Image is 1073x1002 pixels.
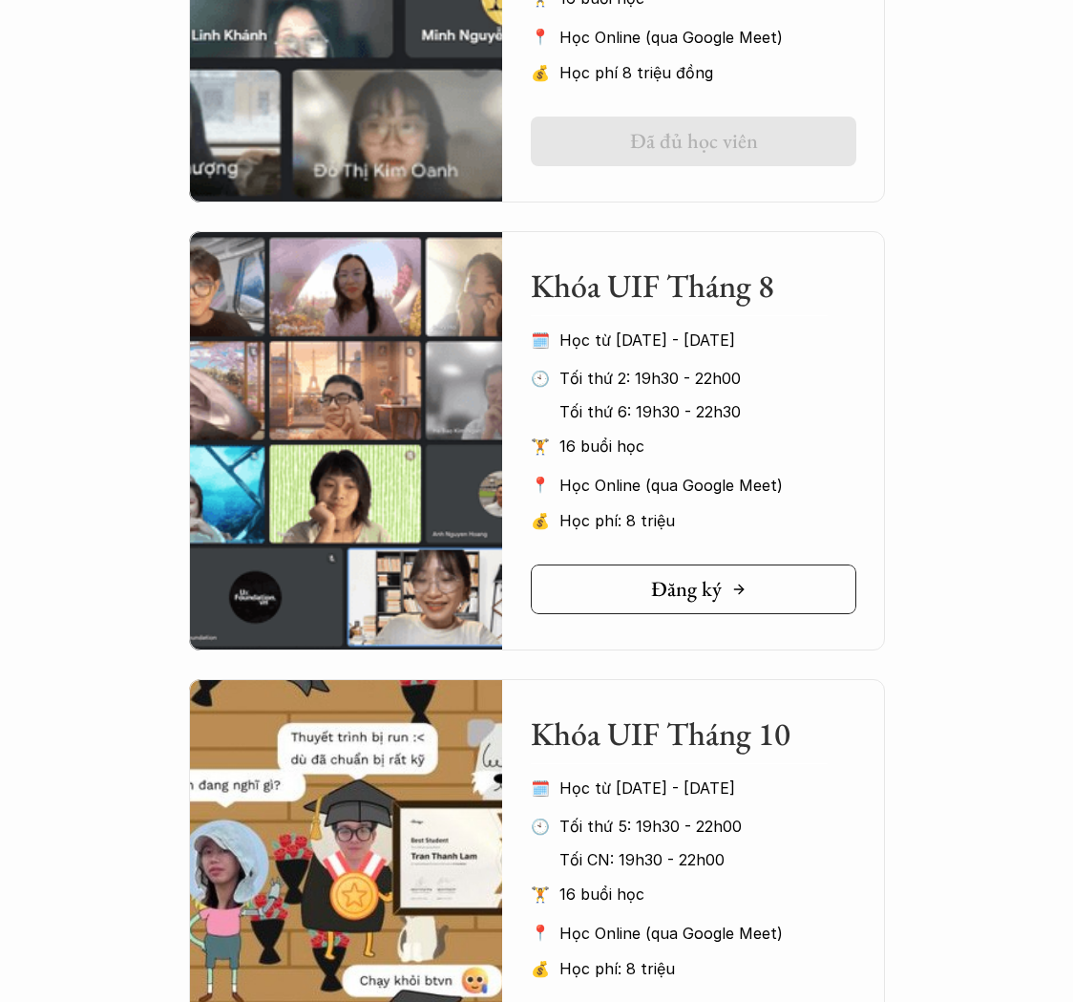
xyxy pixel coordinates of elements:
p: Tối thứ 6: 19h30 - 22h30 [559,397,826,426]
p: 🕙 [531,364,550,393]
p: 🗓️ [531,326,550,354]
p: Học Online (qua Google Meet) [559,919,828,948]
h5: Đã đủ học viên [630,129,758,154]
p: 16 buổi học [559,880,828,908]
p: 🗓️ [531,774,550,802]
h2: Khóa UIF Tháng 8 [531,266,828,306]
p: 📍 [531,924,550,942]
p: Học từ [DATE] - [DATE] [559,326,828,354]
h2: Khóa UIF Tháng 10 [531,714,828,754]
p: Học phí 8 triệu đồng [559,58,828,87]
p: 📍 [531,476,550,494]
p: Học Online (qua Google Meet) [559,23,828,52]
p: 🏋️ [531,880,550,908]
p: Học từ [DATE] - [DATE] [559,774,828,802]
p: 16 buổi học [559,432,828,460]
p: 🏋️ [531,432,550,460]
p: 📍 [531,28,550,46]
p: 🕙 [531,812,550,841]
a: Đăng ký [531,565,856,614]
p: Học Online (qua Google Meet) [559,471,828,500]
p: Học phí: 8 triệu [559,506,828,535]
p: Học phí: 8 triệu [559,954,828,983]
p: Tối thứ 5: 19h30 - 22h00 [559,812,826,841]
p: Tối CN: 19h30 - 22h00 [559,845,826,874]
p: 💰 [531,506,550,535]
h5: Đăng ký [651,577,722,602]
p: Tối thứ 2: 19h30 - 22h00 [559,364,826,393]
p: 💰 [531,954,550,983]
p: 💰 [531,58,550,87]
